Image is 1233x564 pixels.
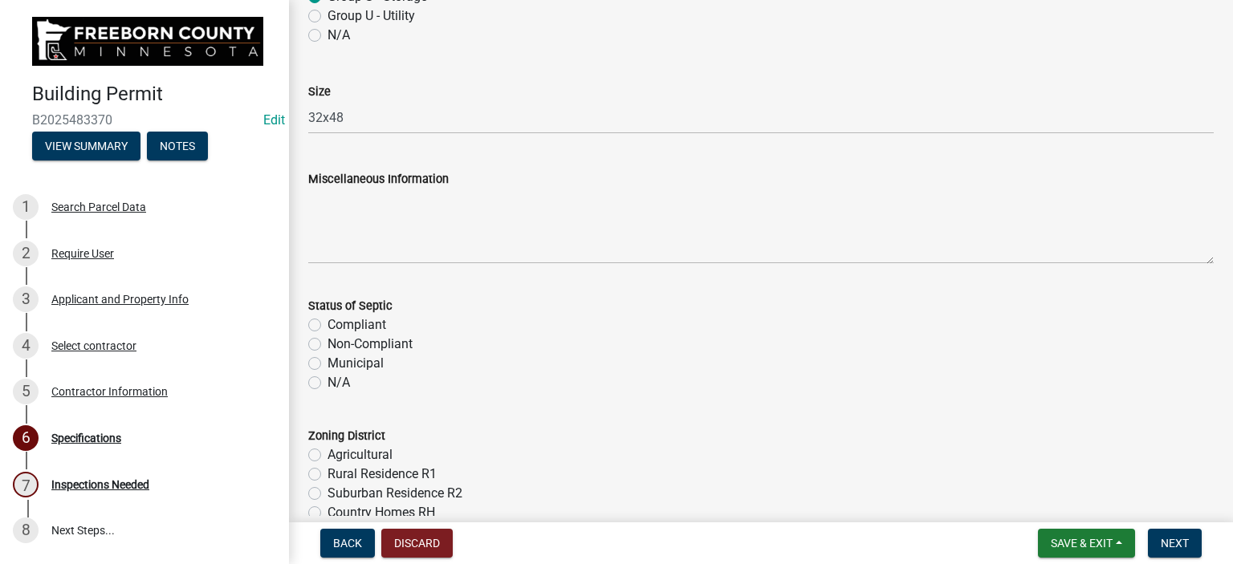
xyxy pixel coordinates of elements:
span: Next [1161,537,1189,550]
button: Discard [381,529,453,558]
button: Save & Exit [1038,529,1135,558]
div: Select contractor [51,340,136,351]
div: 5 [13,379,39,404]
label: Zoning District [308,431,385,442]
div: Inspections Needed [51,479,149,490]
button: Notes [147,132,208,160]
span: Save & Exit [1051,537,1113,550]
label: Group U - Utility [328,6,415,26]
label: Miscellaneous Information [308,174,449,185]
label: Size [308,87,331,98]
img: Freeborn County, Minnesota [32,17,263,66]
wm-modal-confirm: Summary [32,140,140,153]
span: B2025483370 [32,112,257,128]
div: 4 [13,333,39,359]
div: Applicant and Property Info [51,294,189,305]
label: Status of Septic [308,301,393,312]
div: 2 [13,241,39,266]
label: Non-Compliant [328,335,413,354]
label: Agricultural [328,445,393,465]
div: 3 [13,286,39,312]
div: 1 [13,194,39,220]
div: 7 [13,472,39,497]
a: Edit [263,112,285,128]
div: Contractor Information [51,386,168,397]
label: N/A [328,373,350,392]
label: N/A [328,26,350,45]
button: View Summary [32,132,140,160]
div: Specifications [51,432,121,444]
div: 8 [13,517,39,543]
button: Back [320,529,375,558]
label: Country Homes RH [328,503,435,522]
div: 6 [13,425,39,451]
div: Search Parcel Data [51,201,146,213]
label: Suburban Residence R2 [328,484,462,503]
label: Rural Residence R1 [328,465,437,484]
span: Back [333,537,362,550]
wm-modal-confirm: Notes [147,140,208,153]
label: Municipal [328,354,384,373]
h4: Building Permit [32,83,276,106]
label: Compliant [328,315,386,335]
button: Next [1148,529,1202,558]
wm-modal-confirm: Edit Application Number [263,112,285,128]
div: Require User [51,248,114,259]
